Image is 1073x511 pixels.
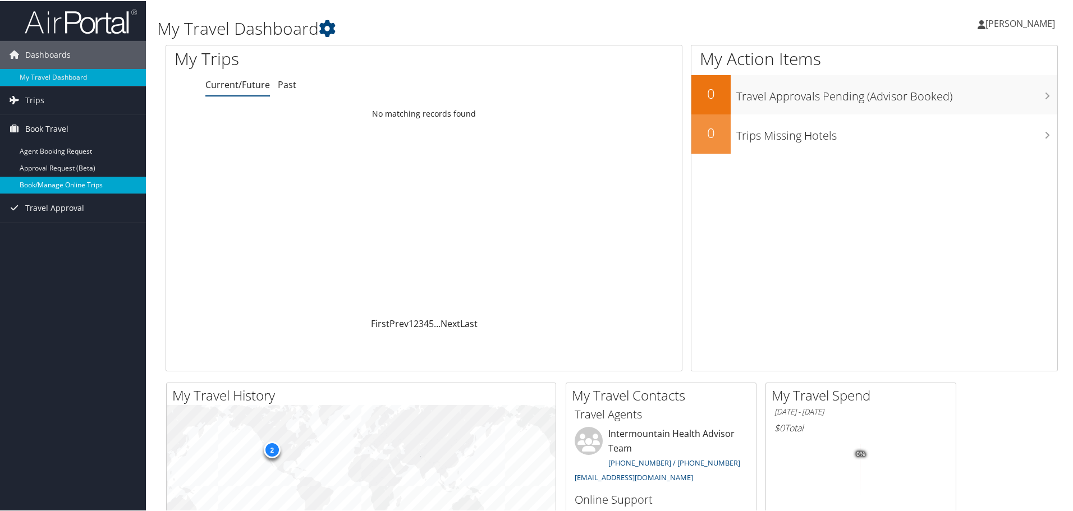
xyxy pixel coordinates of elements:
[569,426,753,486] li: Intermountain Health Advisor Team
[985,16,1055,29] span: [PERSON_NAME]
[691,46,1057,70] h1: My Action Items
[774,421,785,433] span: $0
[575,471,693,481] a: [EMAIL_ADDRESS][DOMAIN_NAME]
[608,457,740,467] a: [PHONE_NUMBER] / [PHONE_NUMBER]
[205,77,270,90] a: Current/Future
[691,74,1057,113] a: 0Travel Approvals Pending (Advisor Booked)
[175,46,458,70] h1: My Trips
[414,316,419,329] a: 2
[25,40,71,68] span: Dashboards
[419,316,424,329] a: 3
[172,385,556,404] h2: My Travel History
[575,491,748,507] h3: Online Support
[157,16,763,39] h1: My Travel Dashboard
[575,406,748,421] h3: Travel Agents
[736,121,1057,142] h3: Trips Missing Hotels
[424,316,429,329] a: 4
[441,316,460,329] a: Next
[572,385,756,404] h2: My Travel Contacts
[691,113,1057,153] a: 0Trips Missing Hotels
[774,421,947,433] h6: Total
[389,316,409,329] a: Prev
[371,316,389,329] a: First
[460,316,478,329] a: Last
[25,7,137,34] img: airportal-logo.png
[434,316,441,329] span: …
[691,83,731,102] h2: 0
[166,103,682,123] td: No matching records found
[736,82,1057,103] h3: Travel Approvals Pending (Advisor Booked)
[25,85,44,113] span: Trips
[409,316,414,329] a: 1
[429,316,434,329] a: 5
[978,6,1066,39] a: [PERSON_NAME]
[263,440,280,457] div: 2
[691,122,731,141] h2: 0
[278,77,296,90] a: Past
[25,193,84,221] span: Travel Approval
[774,406,947,416] h6: [DATE] - [DATE]
[772,385,956,404] h2: My Travel Spend
[25,114,68,142] span: Book Travel
[856,450,865,457] tspan: 0%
